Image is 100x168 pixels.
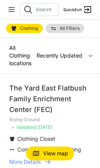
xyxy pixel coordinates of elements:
[36,7,55,13] input: Search
[20,26,38,31] span: Clothing
[9,158,91,166] a: More Details
[6,24,43,33] a: Clothing
[17,135,55,142] span: Clothing Closet
[43,150,68,157] span: View map
[17,146,81,153] span: Community Programming
[60,26,80,31] span: All Filters
[9,44,32,66] span: All Clothing locations
[9,117,91,123] p: Rising Ground
[75,7,82,12] span: Exit
[9,83,91,115] div: The Yard East Flatbush Family Enrichment Center (FEC)
[63,7,75,12] span: Quick
[32,150,40,157] img: map-icon.svg
[11,124,36,130] span: ✓ Validated
[37,124,52,130] span: [DATE]
[9,158,41,166] span: More Details
[26,147,74,160] button: View map
[46,24,84,33] a: All Filters
[63,5,92,14] a: QuickExit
